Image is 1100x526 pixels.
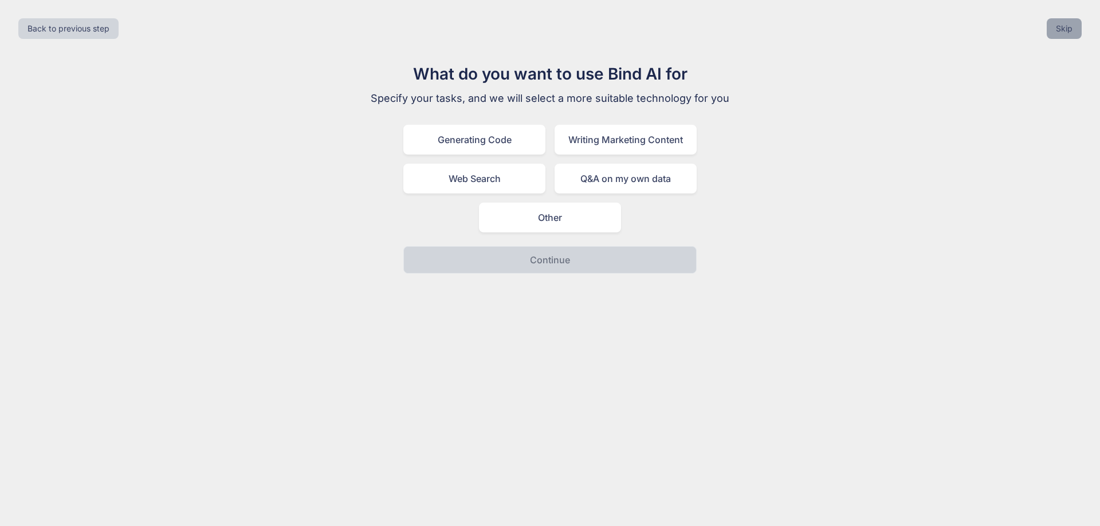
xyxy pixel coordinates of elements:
div: Web Search [403,164,545,193]
div: Q&A on my own data [555,164,697,193]
div: Generating Code [403,125,545,155]
button: Skip [1047,18,1082,39]
p: Continue [530,253,570,267]
div: Other [479,203,621,232]
button: Back to previous step [18,18,119,39]
button: Continue [403,246,697,274]
div: Writing Marketing Content [555,125,697,155]
p: Specify your tasks, and we will select a more suitable technology for you [357,90,742,106]
h1: What do you want to use Bind AI for [357,62,742,86]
